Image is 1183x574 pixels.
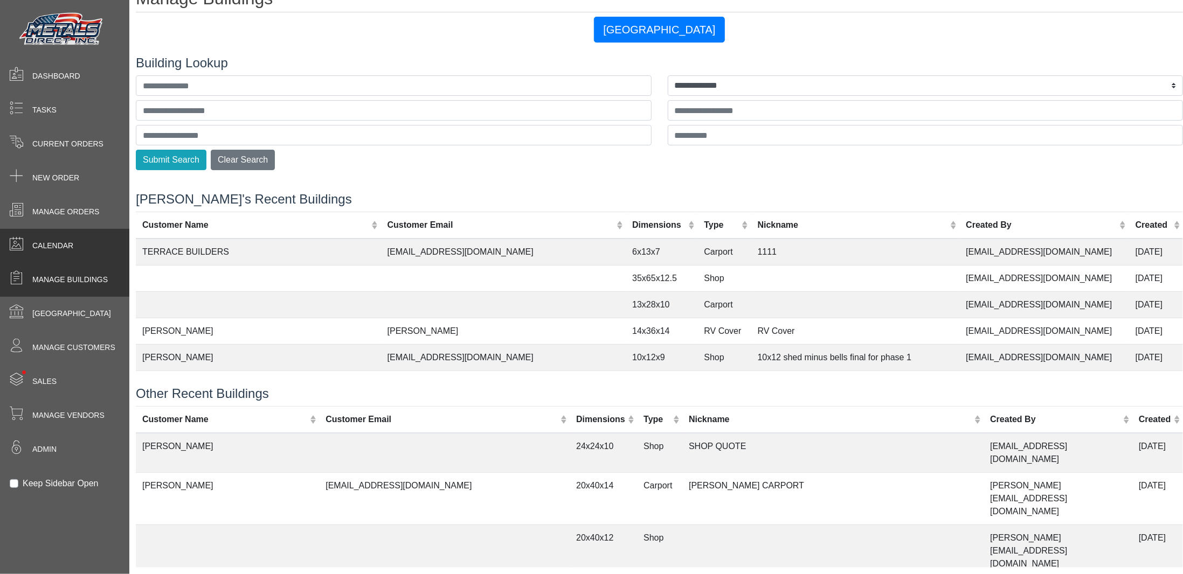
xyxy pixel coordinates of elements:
[136,433,319,473] td: [PERSON_NAME]
[1132,433,1183,473] td: [DATE]
[697,265,751,291] td: Shop
[626,370,697,397] td: 6x13x7
[626,291,697,318] td: 13x28x10
[136,55,1183,71] h4: Building Lookup
[570,472,637,524] td: 20x40x14
[32,342,115,353] span: Manage Customers
[697,239,751,265] td: Carport
[142,219,369,232] div: Customer Name
[697,370,751,397] td: Carport
[136,370,381,397] td: TERRACE BUILDERS
[689,413,972,426] div: Nickname
[644,413,670,426] div: Type
[626,344,697,370] td: 10x12x9
[751,344,960,370] td: 10x12 shed minus bells final for phase 1
[1129,291,1183,318] td: [DATE]
[32,71,80,82] span: Dashboard
[32,376,57,387] span: Sales
[136,472,319,524] td: [PERSON_NAME]
[319,472,570,524] td: [EMAIL_ADDRESS][DOMAIN_NAME]
[1129,239,1183,265] td: [DATE]
[959,239,1129,265] td: [EMAIL_ADDRESS][DOMAIN_NAME]
[570,433,637,473] td: 24x24x10
[626,265,697,291] td: 35x65x12.5
[1129,318,1183,344] td: [DATE]
[142,413,307,426] div: Customer Name
[23,477,99,490] label: Keep Sidebar Open
[32,138,103,150] span: Current Orders
[697,291,751,318] td: Carport
[1132,472,1183,524] td: [DATE]
[966,219,1117,232] div: Created By
[32,274,108,285] span: Manage Buildings
[32,240,73,251] span: Calendar
[626,318,697,344] td: 14x36x14
[32,444,57,455] span: Admin
[682,433,984,473] td: SHOP QUOTE
[1139,413,1171,426] div: Created
[1129,370,1183,397] td: [DATE]
[16,10,108,50] img: Metals Direct Inc Logo
[32,308,111,319] span: [GEOGRAPHIC_DATA]
[594,25,724,34] a: [GEOGRAPHIC_DATA]
[626,239,697,265] td: 6x13x7
[32,104,57,116] span: Tasks
[959,318,1129,344] td: [EMAIL_ADDRESS][DOMAIN_NAME]
[751,318,960,344] td: RV Cover
[32,172,79,184] span: New Order
[381,370,626,397] td: [EMAIL_ADDRESS][DOMAIN_NAME]
[326,413,557,426] div: Customer Email
[697,318,751,344] td: RV Cover
[1136,219,1171,232] div: Created
[136,239,381,265] td: TERRACE BUILDERS
[959,370,1129,397] td: [EMAIL_ADDRESS][DOMAIN_NAME]
[632,219,686,232] div: Dimensions
[388,219,614,232] div: Customer Email
[959,344,1129,370] td: [EMAIL_ADDRESS][DOMAIN_NAME]
[381,344,626,370] td: [EMAIL_ADDRESS][DOMAIN_NAME]
[751,239,960,265] td: 1111
[697,344,751,370] td: Shop
[136,344,381,370] td: [PERSON_NAME]
[1129,265,1183,291] td: [DATE]
[984,433,1132,473] td: [EMAIL_ADDRESS][DOMAIN_NAME]
[32,410,105,421] span: Manage Vendors
[381,239,626,265] td: [EMAIL_ADDRESS][DOMAIN_NAME]
[136,318,381,344] td: [PERSON_NAME]
[381,318,626,344] td: [PERSON_NAME]
[136,150,206,170] button: Submit Search
[32,206,99,218] span: Manage Orders
[637,433,682,473] td: Shop
[594,17,724,43] button: [GEOGRAPHIC_DATA]
[758,219,947,232] div: Nickname
[637,472,682,524] td: Carport
[136,386,1183,402] h4: Other Recent Buildings
[704,219,739,232] div: Type
[984,472,1132,524] td: [PERSON_NAME][EMAIL_ADDRESS][DOMAIN_NAME]
[959,265,1129,291] td: [EMAIL_ADDRESS][DOMAIN_NAME]
[136,192,1183,207] h4: [PERSON_NAME]'s Recent Buildings
[10,355,38,390] span: •
[990,413,1120,426] div: Created By
[959,291,1129,318] td: [EMAIL_ADDRESS][DOMAIN_NAME]
[576,413,625,426] div: Dimensions
[682,472,984,524] td: [PERSON_NAME] CARPORT
[751,370,960,397] td: 1111
[211,150,275,170] button: Clear Search
[1129,344,1183,370] td: [DATE]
